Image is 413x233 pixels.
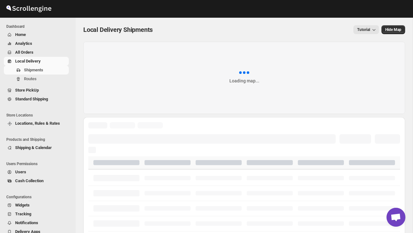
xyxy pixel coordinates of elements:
span: Dashboard [6,24,71,29]
span: Widgets [15,203,30,207]
button: Cash Collection [4,176,69,185]
button: Tutorial [353,25,379,34]
span: Tutorial [357,27,370,32]
span: Local Delivery Shipments [83,26,153,33]
span: Routes [24,76,37,81]
button: Tracking [4,210,69,218]
span: Hide Map [385,27,401,32]
button: Locations, Rules & Rates [4,119,69,128]
span: Users [15,170,26,174]
span: Configurations [6,194,71,200]
button: All Orders [4,48,69,57]
span: Cash Collection [15,178,44,183]
span: Shipping & Calendar [15,145,52,150]
span: Tracking [15,212,31,216]
span: Store PickUp [15,88,39,93]
button: Shipments [4,66,69,75]
button: Widgets [4,201,69,210]
div: Loading map... [229,78,259,84]
button: Shipping & Calendar [4,143,69,152]
span: All Orders [15,50,33,55]
button: Routes [4,75,69,83]
span: Users Permissions [6,161,71,166]
span: Standard Shipping [15,97,48,101]
span: Locations, Rules & Rates [15,121,60,126]
button: Home [4,30,69,39]
span: Home [15,32,26,37]
button: Users [4,168,69,176]
span: Notifications [15,220,38,225]
button: Map action label [381,25,405,34]
span: Products and Shipping [6,137,71,142]
a: Open chat [386,208,405,227]
span: Shipments [24,68,43,72]
span: Store Locations [6,113,71,118]
span: Local Delivery [15,59,41,63]
button: Analytics [4,39,69,48]
button: Notifications [4,218,69,227]
span: Analytics [15,41,32,46]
